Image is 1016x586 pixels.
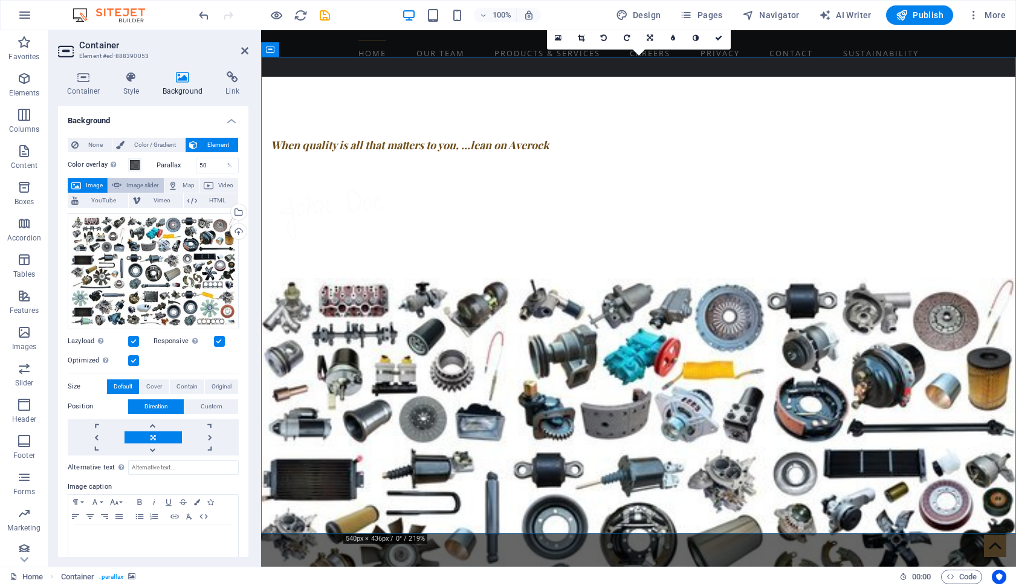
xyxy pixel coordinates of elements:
button: Unordered List [132,509,147,524]
button: Font Family [88,495,107,509]
button: HTML [184,193,238,208]
button: 100% [474,8,517,22]
span: Default [114,379,132,394]
i: On resize automatically adjust zoom level to fit chosen device. [523,10,534,21]
label: Lazyload [68,334,128,349]
button: save [317,8,332,22]
p: Images [12,342,37,352]
p: Boxes [15,197,34,207]
button: Original [205,379,238,394]
input: Alternative text... [128,460,239,475]
span: Element [201,138,235,152]
button: Font Size [107,495,126,509]
label: Image caption [68,480,239,494]
button: Colors [190,495,204,509]
button: Paragraph Format [68,495,88,509]
button: Icons [204,495,217,509]
button: Vimeo [129,193,183,208]
button: Default [107,379,139,394]
button: Navigator [737,5,804,25]
span: Cover [146,379,162,394]
button: Align Center [83,509,97,524]
button: None [68,138,112,152]
span: Publish [896,9,943,21]
label: Alternative text [68,460,128,475]
a: Click to cancel selection. Double-click to open Pages [10,570,43,584]
p: Favorites [8,52,39,62]
a: Change orientation [639,27,662,50]
span: Image [85,178,104,193]
p: Content [11,161,37,170]
button: Image slider [108,178,163,193]
button: undo [196,8,211,22]
button: Strikethrough [176,495,190,509]
span: : [921,572,922,581]
button: Cover [140,379,169,394]
button: Design [611,5,666,25]
span: Design [616,9,661,21]
button: Map [164,178,199,193]
span: AI Writer [819,9,872,21]
button: Pages [675,5,727,25]
button: Align Right [97,509,112,524]
p: Elements [9,88,40,98]
span: Video [217,178,235,193]
h6: Session time [899,570,931,584]
h2: Container [79,40,248,51]
span: Direction [144,399,168,414]
label: Color overlay [68,158,128,172]
nav: breadcrumb [61,570,136,584]
i: This element contains a background [128,573,135,580]
a: Rotate left 90° [593,27,616,50]
h4: Background [154,71,217,97]
button: Video [200,178,238,193]
p: Marketing [7,523,40,533]
h4: Container [58,71,114,97]
div: Design (Ctrl+Alt+Y) [611,5,666,25]
h4: Background [58,106,248,128]
button: More [963,5,1011,25]
span: 00 00 [912,570,931,584]
button: reload [293,8,308,22]
a: Greyscale [685,27,708,50]
button: Color / Gradient [112,138,185,152]
button: Underline (⌘U) [161,495,176,509]
button: Ordered List [147,509,161,524]
h3: Element #ed-888390053 [79,51,224,62]
span: YouTube [82,193,125,208]
p: Features [10,306,39,315]
button: Custom [184,399,238,414]
a: Rotate right 90° [616,27,639,50]
button: Insert Link [167,509,182,524]
button: Usercentrics [992,570,1006,584]
i: Undo: Change image (Ctrl+Z) [197,8,211,22]
span: None [82,138,108,152]
button: YouTube [68,193,128,208]
span: . parallax [99,570,123,584]
button: Element [186,138,238,152]
p: Header [12,414,36,424]
div: 360_F_278263082_XVJvnUe3hPuQA7o1NYlSLpX9Cfek8GXV-eh1cWG0Pbj67aom3YfmZTg.jpg [68,213,239,329]
button: Align Justify [112,509,126,524]
button: Contain [170,379,204,394]
h4: Style [114,71,154,97]
label: Optimized [68,353,128,368]
span: Custom [201,399,222,414]
a: Crop mode [570,27,593,50]
label: Size [68,379,107,394]
a: Select files from the file manager, stock photos, or upload file(s) [547,27,570,50]
span: Pages [680,9,722,21]
label: Responsive [154,334,214,349]
button: HTML [196,509,211,524]
button: Italic (⌘I) [147,495,161,509]
p: Accordion [7,233,41,243]
h6: 100% [492,8,511,22]
button: AI Writer [814,5,876,25]
p: Forms [13,487,35,497]
i: Save (Ctrl+S) [318,8,332,22]
span: Code [946,570,977,584]
div: % [221,158,238,173]
span: Original [212,379,231,394]
button: Clear Formatting [182,509,196,524]
p: Columns [9,124,39,134]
